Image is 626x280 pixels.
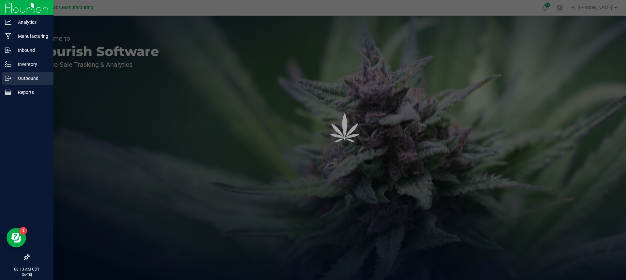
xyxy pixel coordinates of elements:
[5,89,11,96] inline-svg: Reports
[5,47,11,53] inline-svg: Inbound
[5,33,11,39] inline-svg: Manufacturing
[19,227,27,235] iframe: Resource center unread badge
[11,74,51,82] p: Outbound
[7,228,26,247] iframe: Resource center
[5,75,11,81] inline-svg: Outbound
[11,60,51,68] p: Inventory
[11,32,51,40] p: Manufacturing
[5,61,11,67] inline-svg: Inventory
[5,19,11,25] inline-svg: Analytics
[3,266,51,272] p: 08:13 AM CDT
[3,272,51,277] p: [DATE]
[11,46,51,54] p: Inbound
[11,18,51,26] p: Analytics
[11,88,51,96] p: Reports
